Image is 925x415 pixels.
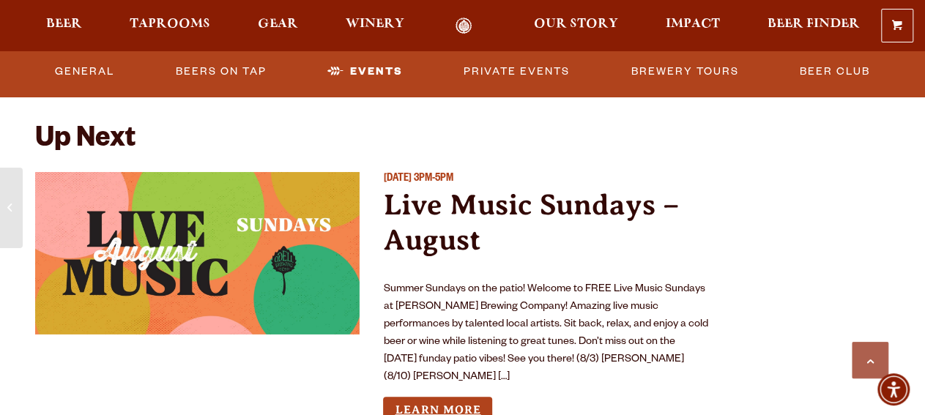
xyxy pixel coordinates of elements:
span: Winery [346,18,404,30]
span: Beer Finder [768,18,860,30]
span: Taprooms [130,18,210,30]
a: Brewery Tours [625,55,744,89]
a: Winery [336,18,414,34]
a: Scroll to top [852,342,888,378]
a: General [49,55,120,89]
h2: Up Next [35,125,135,157]
a: Gear [248,18,308,34]
a: View event details [35,172,360,334]
p: Summer Sundays on the patio! Welcome to FREE Live Music Sundays at [PERSON_NAME] Brewing Company!... [383,281,707,386]
a: Beer Club [794,55,876,89]
a: Events [322,55,409,89]
span: [DATE] [383,173,411,185]
span: 3PM-5PM [413,173,453,185]
a: Live Music Sundays – August [383,188,678,256]
span: Impact [666,18,720,30]
span: Gear [258,18,298,30]
span: Beer [46,18,82,30]
a: Beer Finder [758,18,869,34]
a: Private Events [458,55,576,89]
a: Odell Home [437,18,491,34]
a: Our Story [524,18,628,34]
a: Beers on Tap [170,55,272,89]
a: Taprooms [120,18,220,34]
a: Impact [656,18,729,34]
span: Our Story [534,18,618,30]
div: Accessibility Menu [877,373,910,405]
a: Beer [37,18,92,34]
